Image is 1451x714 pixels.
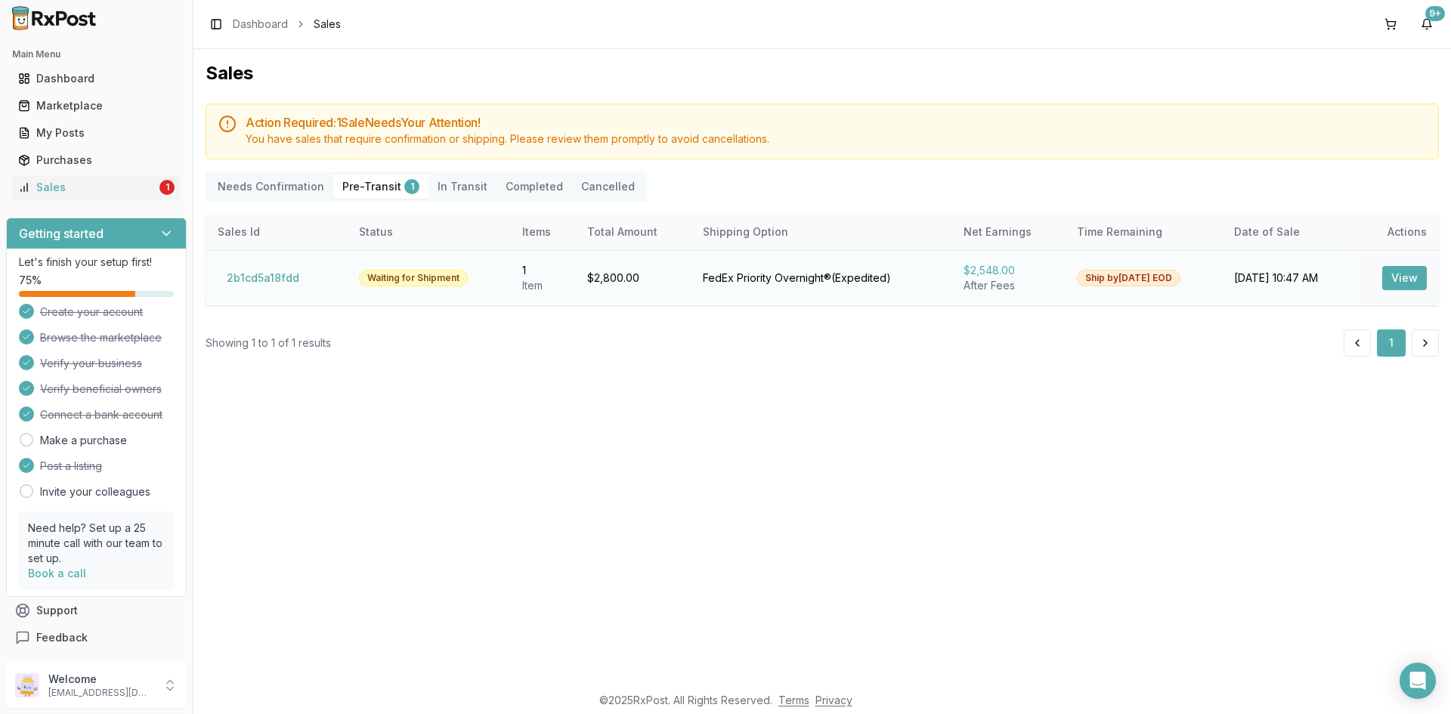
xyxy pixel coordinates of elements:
th: Time Remaining [1065,214,1222,250]
h2: Main Menu [12,48,181,60]
span: Verify beneficial owners [40,382,162,397]
div: 1 [404,179,419,194]
div: FedEx Priority Overnight® ( Expedited ) [703,270,939,286]
button: My Posts [6,121,187,145]
button: Completed [497,175,572,199]
div: After Fees [964,278,1053,293]
div: Item [522,278,563,293]
a: Book a call [28,567,86,580]
button: Sales1 [6,175,187,199]
div: My Posts [18,125,175,141]
div: 9+ [1425,6,1445,21]
th: Actions [1354,214,1439,250]
button: 9+ [1415,12,1439,36]
th: Shipping Option [691,214,951,250]
div: $2,800.00 [587,270,679,286]
th: Status [347,214,510,250]
span: Browse the marketplace [40,330,162,345]
div: Marketplace [18,98,175,113]
button: View [1382,266,1427,290]
span: 75 % [19,273,42,288]
button: Support [6,597,187,624]
div: Waiting for Shipment [359,270,468,286]
a: Purchases [12,147,181,174]
button: Pre-Transit [333,175,428,199]
div: Sales [18,180,156,195]
div: You have sales that require confirmation or shipping. Please review them promptly to avoid cancel... [246,131,1426,147]
h5: Action Required: 1 Sale Need s Your Attention! [246,116,1426,128]
button: Marketplace [6,94,187,118]
img: User avatar [15,673,39,697]
p: [EMAIL_ADDRESS][DOMAIN_NAME] [48,687,153,699]
span: Post a listing [40,459,102,474]
button: Feedback [6,624,187,651]
span: Create your account [40,304,143,320]
a: Privacy [815,694,852,706]
th: Sales Id [206,214,347,250]
div: Dashboard [18,71,175,86]
th: Net Earnings [951,214,1065,250]
div: 1 [159,180,175,195]
a: Terms [778,694,809,706]
th: Total Amount [575,214,691,250]
button: Cancelled [572,175,644,199]
div: 1 [522,263,563,278]
div: $2,548.00 [964,263,1053,278]
th: Date of Sale [1222,214,1355,250]
button: 2b1cd5a18fdd [218,266,308,290]
a: Sales1 [12,174,181,201]
h3: Getting started [19,224,104,243]
img: RxPost Logo [6,6,103,30]
div: [DATE] 10:47 AM [1234,270,1343,286]
button: Purchases [6,148,187,172]
p: Welcome [48,672,153,687]
div: Purchases [18,153,175,168]
span: Sales [314,17,341,32]
span: Feedback [36,630,88,645]
th: Items [510,214,575,250]
span: Verify your business [40,356,142,371]
a: Dashboard [233,17,288,32]
span: Connect a bank account [40,407,162,422]
a: Make a purchase [40,433,127,448]
button: Dashboard [6,66,187,91]
button: In Transit [428,175,497,199]
div: Open Intercom Messenger [1400,663,1436,699]
nav: breadcrumb [233,17,341,32]
div: Ship by [DATE] EOD [1077,270,1180,286]
a: My Posts [12,119,181,147]
a: Marketplace [12,92,181,119]
button: 1 [1377,329,1406,357]
p: Let's finish your setup first! [19,255,174,270]
a: Dashboard [12,65,181,92]
p: Need help? Set up a 25 minute call with our team to set up. [28,521,165,566]
h1: Sales [206,61,1439,85]
a: Invite your colleagues [40,484,150,499]
button: Needs Confirmation [209,175,333,199]
div: Showing 1 to 1 of 1 results [206,335,331,351]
